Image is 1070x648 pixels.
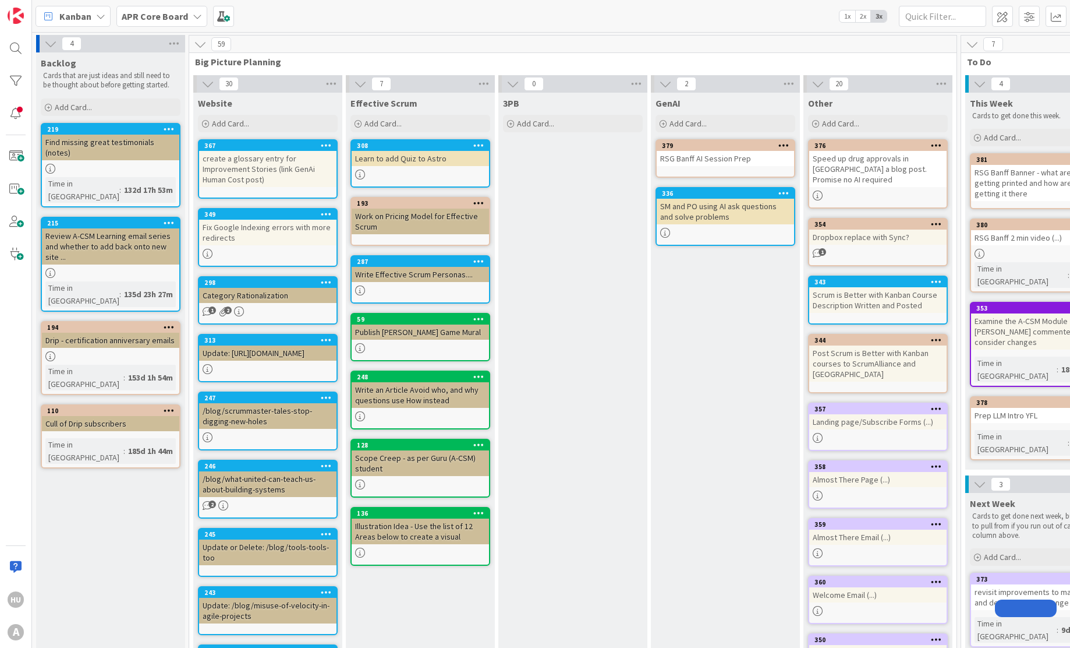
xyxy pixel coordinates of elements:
[42,135,179,160] div: Find missing great testimonials (notes)
[198,528,338,577] a: 245Update or Delete: /blog/tools-tools-too
[809,335,947,382] div: 344Post Scrum is Better with Kanban courses to ScrumAlliance and [GEOGRAPHIC_DATA]
[199,288,336,303] div: Category Rationalization
[809,462,947,487] div: 358Almost There Page (...)
[809,472,947,487] div: Almost There Page (...)
[809,140,947,151] div: 376
[809,277,947,313] div: 343Scrum is Better with Kanban Course Description Written and Posted
[1057,363,1058,376] span: :
[855,10,871,22] span: 2x
[199,529,336,565] div: 245Update or Delete: /blog/tools-tools-too
[119,288,121,301] span: :
[41,404,180,469] a: 110Cull of Drip subscribersTime in [GEOGRAPHIC_DATA]:185d 1h 44m
[199,335,336,361] div: 313Update: [URL][DOMAIN_NAME]
[204,462,336,470] div: 246
[669,118,707,129] span: Add Card...
[204,279,336,287] div: 298
[352,151,489,166] div: Learn to add Quiz to Astro
[199,346,336,361] div: Update: [URL][DOMAIN_NAME]
[204,530,336,538] div: 245
[211,37,231,51] span: 59
[970,97,1013,109] span: This Week
[352,372,489,382] div: 248
[814,142,947,150] div: 376
[212,118,249,129] span: Add Card...
[809,404,947,429] div: 357Landing page/Subscribe Forms (...)
[352,440,489,476] div: 128Scope Creep - as per Guru (A-CSM) student
[199,277,336,303] div: 298Category Rationalization
[657,199,794,224] div: SM and PO using AI ask questions and solve problems
[41,217,180,312] a: 215Review A-CSM Learning email series and whether to add back onto new site ...Time in [GEOGRAPHI...
[199,587,336,624] div: 243Update: /blog/misuse-of-velocity-in-agile-projects
[204,142,336,150] div: 367
[204,589,336,597] div: 243
[350,139,490,188] a: 308Learn to add Quiz to Astro
[809,577,947,603] div: 360Welcome Email (...)
[208,501,216,508] span: 2
[199,209,336,220] div: 349
[809,414,947,429] div: Landing page/Subscribe Forms (...)
[657,140,794,166] div: 379RSG Banff AI Session Prep
[42,124,179,160] div: 219Find missing great testimonials (notes)
[357,315,489,323] div: 59
[808,276,948,325] a: 343Scrum is Better with Kanban Course Description Written and Posted
[819,248,826,256] span: 1
[656,97,681,109] span: GenAI
[42,322,179,348] div: 194Drip - certification anniversary emails
[42,218,179,228] div: 215
[809,140,947,187] div: 376Speed up drug approvals in [GEOGRAPHIC_DATA] a blog post. Promise no AI required
[657,151,794,166] div: RSG Banff AI Session Prep
[199,529,336,540] div: 245
[199,140,336,187] div: 367create a glossary entry for Improvement Stories (link GenAi Human Cost post)
[1068,436,1069,449] span: :
[45,177,119,203] div: Time in [GEOGRAPHIC_DATA]
[656,187,795,246] a: 336SM and PO using AI ask questions and solve problems
[352,314,489,340] div: 59Publish [PERSON_NAME] Game Mural
[839,10,855,22] span: 1x
[814,578,947,586] div: 360
[352,209,489,234] div: Work on Pricing Model for Effective Scrum
[352,450,489,476] div: Scope Creep - as per Guru (A-CSM) student
[199,471,336,497] div: /blog/what-united-can-teach-us-about-building-systems
[224,307,232,314] span: 2
[371,77,391,91] span: 7
[352,256,489,282] div: 287Write Effective Scrum Personas....
[47,219,179,227] div: 215
[62,37,82,51] span: 4
[199,220,336,245] div: Fix Google Indexing errors with more redirects
[198,392,338,450] a: 247/blog/scrummaster-tales-stop-digging-new-holes
[809,230,947,245] div: Dropbox replace with Sync?
[808,576,948,624] a: 360Welcome Email (...)
[199,393,336,429] div: 247/blog/scrummaster-tales-stop-digging-new-holes
[204,336,336,344] div: 313
[503,97,519,109] span: 3PB
[808,403,948,451] a: 357Landing page/Subscribe Forms (...)
[8,591,24,608] div: HU
[199,461,336,497] div: 246/blog/what-united-can-teach-us-about-building-systems
[125,445,176,457] div: 185d 1h 44m
[199,598,336,624] div: Update: /blog/misuse-of-velocity-in-agile-projects
[41,57,76,69] span: Backlog
[808,97,832,109] span: Other
[808,460,948,509] a: 358Almost There Page (...)
[809,530,947,545] div: Almost There Email (...)
[983,37,1003,51] span: 7
[809,404,947,414] div: 357
[208,307,216,314] span: 1
[125,371,176,384] div: 153d 1h 54m
[829,77,849,91] span: 20
[121,184,176,196] div: 132d 17h 53m
[199,587,336,598] div: 243
[41,123,180,207] a: 219Find missing great testimonials (notes)Time in [GEOGRAPHIC_DATA]:132d 17h 53m
[975,430,1068,456] div: Time in [GEOGRAPHIC_DATA]
[352,267,489,282] div: Write Effective Scrum Personas....
[809,335,947,346] div: 344
[357,258,489,266] div: 287
[42,322,179,333] div: 194
[352,314,489,325] div: 59
[814,520,947,529] div: 359
[121,288,176,301] div: 135d 23h 27m
[357,509,489,517] div: 136
[662,189,794,198] div: 336
[808,334,948,393] a: 344Post Scrum is Better with Kanban courses to ScrumAlliance and [GEOGRAPHIC_DATA]
[350,371,490,429] a: 248Write an Article Avoid who, and why questions use How instead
